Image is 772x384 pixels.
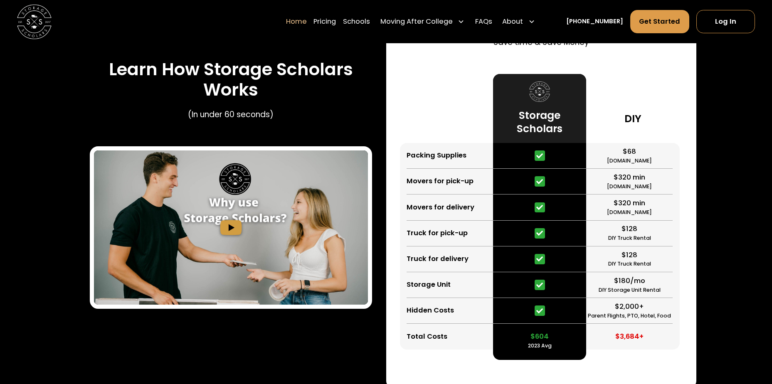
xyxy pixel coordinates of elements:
div: Storage Unit [407,280,451,290]
div: DIY Truck Rental [608,260,651,268]
h3: DIY [624,112,641,126]
div: Parent Flights, PTO, Hotel, Food [588,312,671,320]
div: [DOMAIN_NAME] [607,209,652,217]
div: Moving After College [380,16,453,27]
div: $2,000+ [615,302,644,312]
div: Truck for delivery [407,254,469,264]
a: Home [286,10,307,34]
h3: Storage Scholars [500,109,580,136]
a: open lightbox [94,150,368,305]
div: About [502,16,523,27]
div: Truck for pick-up [407,228,468,239]
img: Storage Scholars - How it Works video. [94,150,368,305]
p: (In under 60 seconds) [188,109,274,121]
a: Pricing [313,10,336,34]
div: $180/mo [614,276,645,286]
div: Total Costs [407,332,447,342]
div: $320 min [614,198,645,209]
div: 2023 Avg [528,342,552,350]
a: FAQs [475,10,492,34]
img: Storage Scholars main logo [17,4,52,39]
div: [DOMAIN_NAME] [607,183,652,191]
a: Get Started [630,10,689,33]
a: Schools [343,10,370,34]
div: Packing Supplies [407,150,466,161]
div: Moving After College [377,10,468,34]
div: DIY Truck Rental [608,234,651,242]
div: Movers for pick-up [407,176,474,187]
a: [PHONE_NUMBER] [566,17,623,26]
h3: Learn How Storage Scholars Works [90,59,372,100]
div: $128 [622,250,637,261]
div: Movers for delivery [407,202,474,213]
div: [DOMAIN_NAME] [607,157,652,165]
div: $68 [623,147,636,157]
div: $320 min [614,172,645,183]
a: Log In [696,10,755,33]
div: $604 [530,332,549,342]
div: DIY Storage Unit Rental [599,286,661,294]
div: Hidden Costs [407,305,454,316]
div: About [499,10,539,34]
div: $128 [622,224,637,234]
img: Storage Scholars logo. [529,81,550,102]
div: $3,684+ [615,332,644,342]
